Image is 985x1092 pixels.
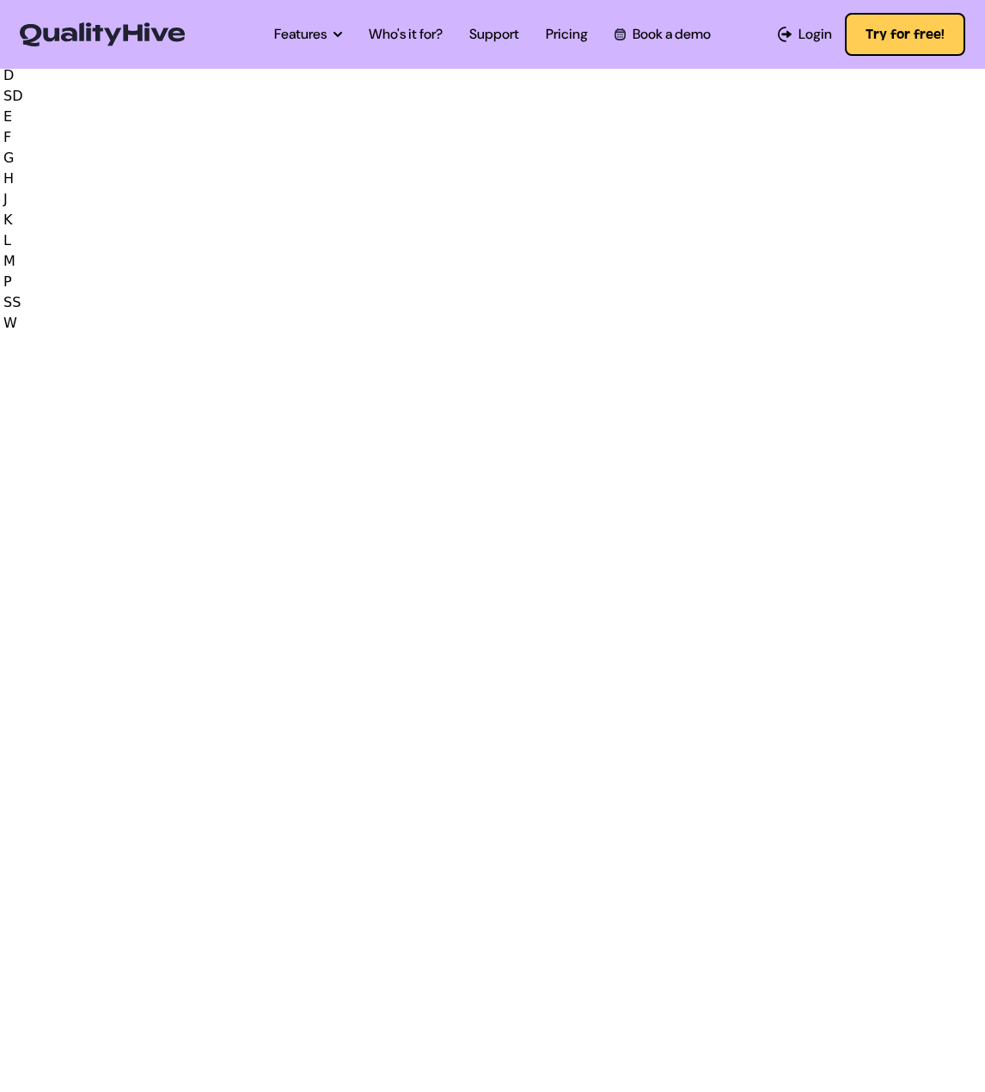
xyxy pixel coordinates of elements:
span: M [3,253,15,269]
a: Support [469,24,519,45]
span: G [3,150,14,166]
span: D [3,67,14,83]
span: P [3,273,12,290]
img: Book a QualityHive Demo [615,28,626,40]
span: D [12,88,22,104]
a: Book a demo [615,24,711,45]
span: L [3,232,11,248]
span: H [3,170,14,187]
span: Login [798,24,832,45]
a: Login [778,24,832,45]
a: Who's it for? [369,24,443,45]
img: QualityHive - Bug Tracking Tool [20,22,185,46]
span: J [3,191,8,207]
span: K [3,212,13,228]
a: Pricing [546,24,588,45]
button: Try for free! [845,13,965,56]
span: S [3,88,12,104]
span: S [12,294,21,310]
a: Features [274,24,342,45]
span: F [3,129,11,145]
span: W [3,315,17,331]
span: S [3,294,12,310]
span: E [3,108,12,125]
